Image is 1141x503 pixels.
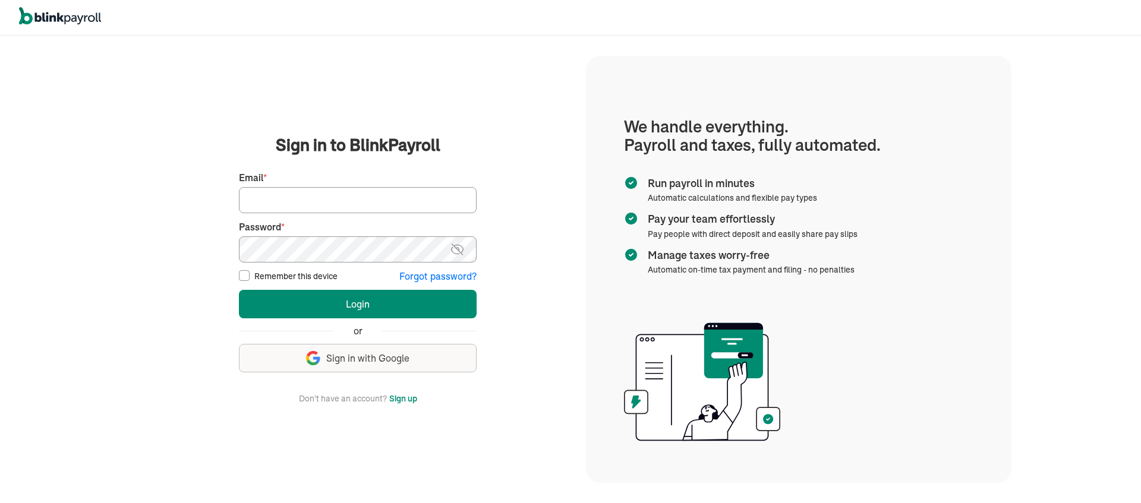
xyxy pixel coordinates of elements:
button: Forgot password? [399,270,477,283]
button: Sign in with Google [239,344,477,372]
span: Manage taxes worry-free [648,248,850,263]
img: checkmark [624,248,638,262]
button: Login [239,290,477,318]
label: Password [239,220,477,234]
span: Sign in to BlinkPayroll [276,133,440,157]
img: checkmark [624,176,638,190]
button: Sign up [389,391,417,406]
span: or [354,324,363,338]
h1: We handle everything. Payroll and taxes, fully automated. [624,118,973,154]
span: Sign in with Google [326,352,409,365]
img: google [306,351,320,365]
span: Run payroll in minutes [648,176,812,191]
label: Email [239,171,477,185]
span: Pay your team effortlessly [648,211,853,227]
img: checkmark [624,211,638,226]
img: logo [19,7,101,25]
span: Pay people with direct deposit and easily share pay slips [648,229,858,239]
span: Automatic on-time tax payment and filing - no penalties [648,264,855,275]
img: eye [450,242,465,257]
span: Automatic calculations and flexible pay types [648,192,817,203]
input: Your email address [239,187,477,213]
img: illustration [624,319,780,445]
label: Remember this device [254,270,338,282]
span: Don't have an account? [299,391,387,406]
